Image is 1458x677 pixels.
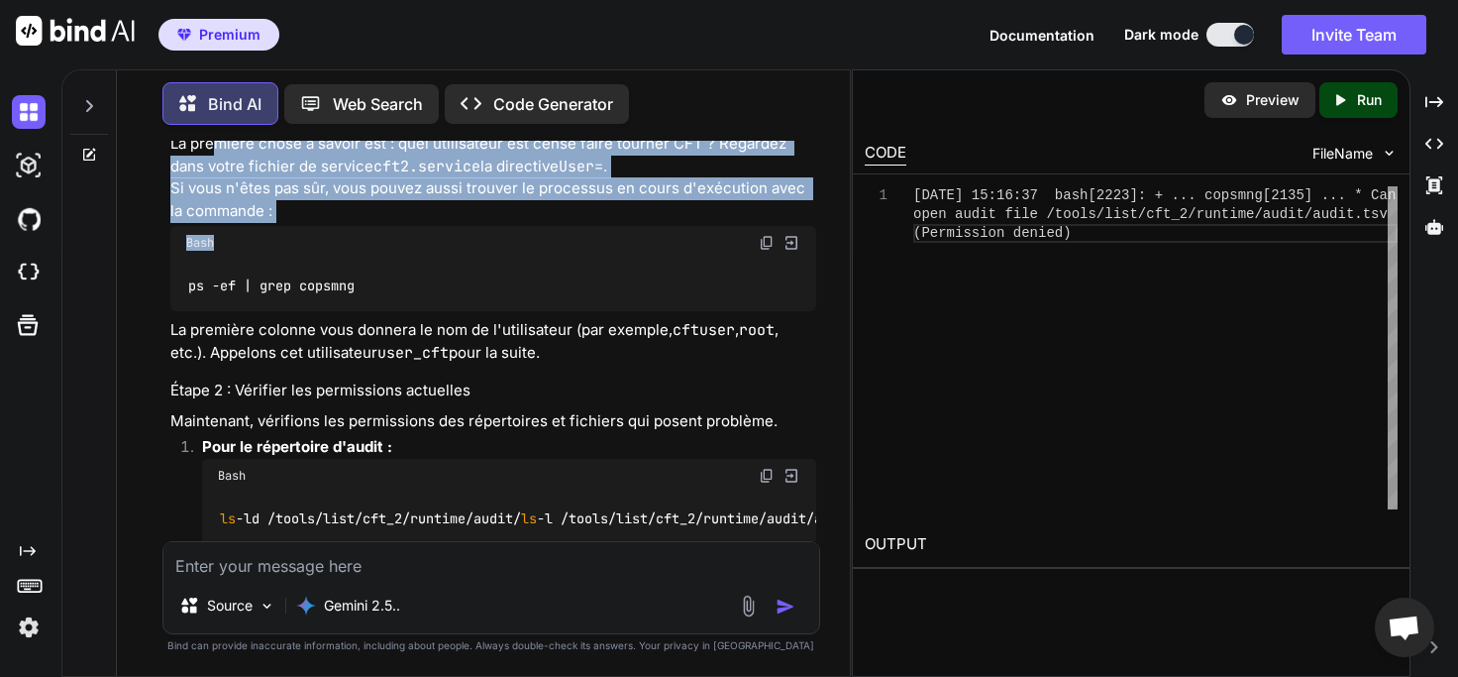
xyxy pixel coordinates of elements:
img: Gemini 2.5 Pro [296,596,316,616]
img: copy [759,235,775,251]
span: Bash [186,235,214,251]
img: darkChat [12,95,46,129]
span: Dark mode [1124,25,1198,45]
img: Bind AI [16,16,135,46]
span: (Permission denied) [913,225,1072,241]
span: Bash [218,468,246,484]
img: premium [177,29,191,41]
p: Bind can provide inaccurate information, including about people. Always double-check its answers.... [162,638,819,653]
img: Pick Models [259,598,275,615]
p: Gemini 2.5.. [324,596,400,616]
img: darkAi-studio [12,149,46,182]
img: chevron down [1381,145,1398,162]
p: Bind AI [208,92,261,116]
span: open audit file /tools/list/cft_2/runtime/audit/au [913,206,1329,222]
div: CODE [865,142,906,166]
a: Ouvrir le chat [1375,598,1434,657]
p: Maintenant, vérifions les permissions des répertoires et fichiers qui posent problème. [170,410,815,433]
span: [DATE] 15:16:37 bash[2223]: + ... copsmng[2135] . [913,187,1329,203]
p: Code Generator [493,92,613,116]
img: githubDark [12,202,46,236]
span: ls [521,509,537,527]
img: cloudideIcon [12,256,46,289]
code: root [739,320,775,340]
span: Documentation [989,27,1094,44]
button: Documentation [989,25,1094,46]
p: La première colonne vous donnera le nom de l'utilisateur (par exemple, , , etc.). Appelons cet ut... [170,319,815,364]
button: premiumPremium [158,19,279,51]
code: user_cft [377,343,449,363]
img: icon [776,597,795,617]
span: ls [220,509,236,527]
img: Open in Browser [782,467,800,485]
img: attachment [737,595,760,618]
code: ps -ef | grep copsmng [186,276,356,296]
p: Web Search [333,92,423,116]
span: dit.tsv [1329,206,1388,222]
span: FileName [1312,144,1373,164]
img: copy [759,468,775,484]
img: Open in Browser [782,234,800,252]
code: -ld /tools/list/cft_2/runtime/audit/ -l /tools/list/cft_2/runtime/audit/audit.tsv [218,508,886,529]
div: 1 [865,186,887,205]
img: preview [1220,91,1238,109]
code: User= [559,157,603,176]
button: Invite Team [1282,15,1426,55]
p: Source [207,596,253,616]
p: La première chose à savoir est : quel utilisateur est censé faire tourner CFT ? Regardez dans vot... [170,133,815,222]
p: Run [1357,90,1382,110]
code: cft2.service [373,157,480,176]
span: Premium [199,25,260,45]
code: cftuser [673,320,735,340]
p: Preview [1246,90,1300,110]
h4: Étape 2 : Vérifier les permissions actuelles [170,380,815,402]
strong: Pour le répertoire d'audit : [202,437,392,456]
h2: OUTPUT [853,521,1409,568]
img: settings [12,611,46,644]
span: .. * Can't [1329,187,1412,203]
